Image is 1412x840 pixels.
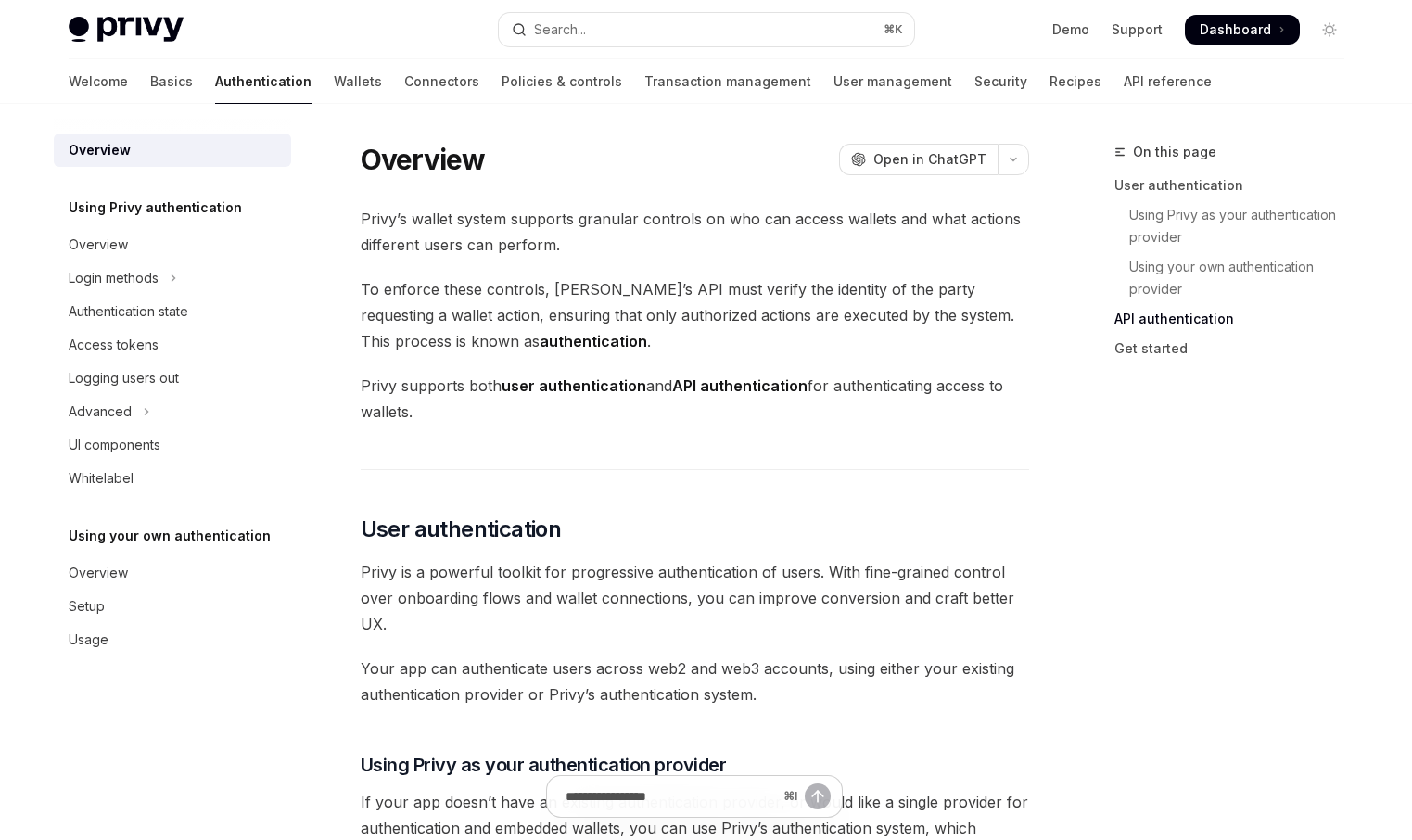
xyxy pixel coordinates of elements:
[566,776,776,817] input: Ask a question...
[1114,200,1359,252] a: Using Privy as your authentication provider
[534,19,586,41] div: Search...
[54,590,291,623] a: Setup
[215,59,312,104] a: Authentication
[361,515,562,544] span: User authentication
[54,395,291,428] button: Toggle Advanced section
[540,332,647,350] strong: authentication
[54,462,291,495] a: Whitelabel
[69,401,132,423] div: Advanced
[1200,20,1271,39] span: Dashboard
[1185,15,1300,45] a: Dashboard
[69,367,179,389] div: Logging users out
[1114,334,1359,363] a: Get started
[69,59,128,104] a: Welcome
[974,59,1027,104] a: Security
[54,261,291,295] button: Toggle Login methods section
[69,467,134,490] div: Whitelabel
[1124,59,1212,104] a: API reference
[361,206,1029,258] span: Privy’s wallet system supports granular controls on who can access wallets and what actions diffe...
[1133,141,1216,163] span: On this page
[1114,252,1359,304] a: Using your own authentication provider
[54,428,291,462] a: UI components
[69,300,188,323] div: Authentication state
[334,59,382,104] a: Wallets
[54,556,291,590] a: Overview
[1315,15,1344,45] button: Toggle dark mode
[361,752,727,778] span: Using Privy as your authentication provider
[69,434,160,456] div: UI components
[672,376,808,395] strong: API authentication
[69,17,184,43] img: light logo
[69,525,271,547] h5: Using your own authentication
[833,59,952,104] a: User management
[54,295,291,328] a: Authentication state
[69,197,242,219] h5: Using Privy authentication
[69,562,128,584] div: Overview
[69,629,108,651] div: Usage
[884,22,903,37] span: ⌘ K
[69,267,159,289] div: Login methods
[54,362,291,395] a: Logging users out
[150,59,193,104] a: Basics
[1114,171,1359,200] a: User authentication
[69,234,128,256] div: Overview
[69,139,131,161] div: Overview
[69,595,105,617] div: Setup
[499,13,914,46] button: Open search
[404,59,479,104] a: Connectors
[644,59,811,104] a: Transaction management
[361,143,486,176] h1: Overview
[361,655,1029,707] span: Your app can authenticate users across web2 and web3 accounts, using either your existing authent...
[361,559,1029,637] span: Privy is a powerful toolkit for progressive authentication of users. With fine-grained control ov...
[54,623,291,656] a: Usage
[69,334,159,356] div: Access tokens
[54,228,291,261] a: Overview
[1114,304,1359,334] a: API authentication
[873,150,986,169] span: Open in ChatGPT
[1049,59,1101,104] a: Recipes
[54,134,291,167] a: Overview
[1112,20,1163,39] a: Support
[361,373,1029,425] span: Privy supports both and for authenticating access to wallets.
[805,783,831,809] button: Send message
[54,328,291,362] a: Access tokens
[839,144,998,175] button: Open in ChatGPT
[502,59,622,104] a: Policies & controls
[1052,20,1089,39] a: Demo
[361,276,1029,354] span: To enforce these controls, [PERSON_NAME]’s API must verify the identity of the party requesting a...
[502,376,646,395] strong: user authentication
